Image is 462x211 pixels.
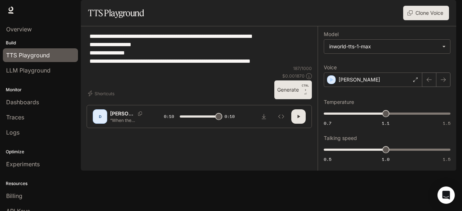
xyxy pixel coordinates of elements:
button: GenerateCTRL +⏎ [274,80,312,99]
p: [PERSON_NAME] [110,110,135,117]
p: Model [324,32,339,37]
p: ⏎ [302,83,309,96]
p: Talking speed [324,136,357,141]
span: 1.5 [443,120,450,126]
button: Copy Voice ID [135,111,145,116]
span: 0:10 [164,113,174,120]
button: Shortcuts [87,88,117,99]
div: D [94,111,106,122]
p: Voice [324,65,337,70]
span: 1.5 [443,156,450,162]
button: Clone Voice [403,6,449,20]
p: 187 / 1000 [293,65,312,71]
span: 1.1 [382,120,389,126]
p: “When the [MEDICAL_DATA] ended, twenty lives were gone and the town lay in shame. Families shatte... [110,117,147,123]
div: inworld-tts-1-max [329,43,439,50]
span: 0.5 [324,156,331,162]
span: 0.7 [324,120,331,126]
span: 0:10 [225,113,235,120]
h1: TTS Playground [88,6,144,20]
button: Inspect [274,109,288,124]
span: 1.0 [382,156,389,162]
button: Download audio [257,109,271,124]
p: CTRL + [302,83,309,92]
div: Open Intercom Messenger [437,186,455,204]
div: inworld-tts-1-max [324,40,450,53]
p: [PERSON_NAME] [339,76,380,83]
p: Temperature [324,100,354,105]
p: $ 0.001870 [282,73,305,79]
